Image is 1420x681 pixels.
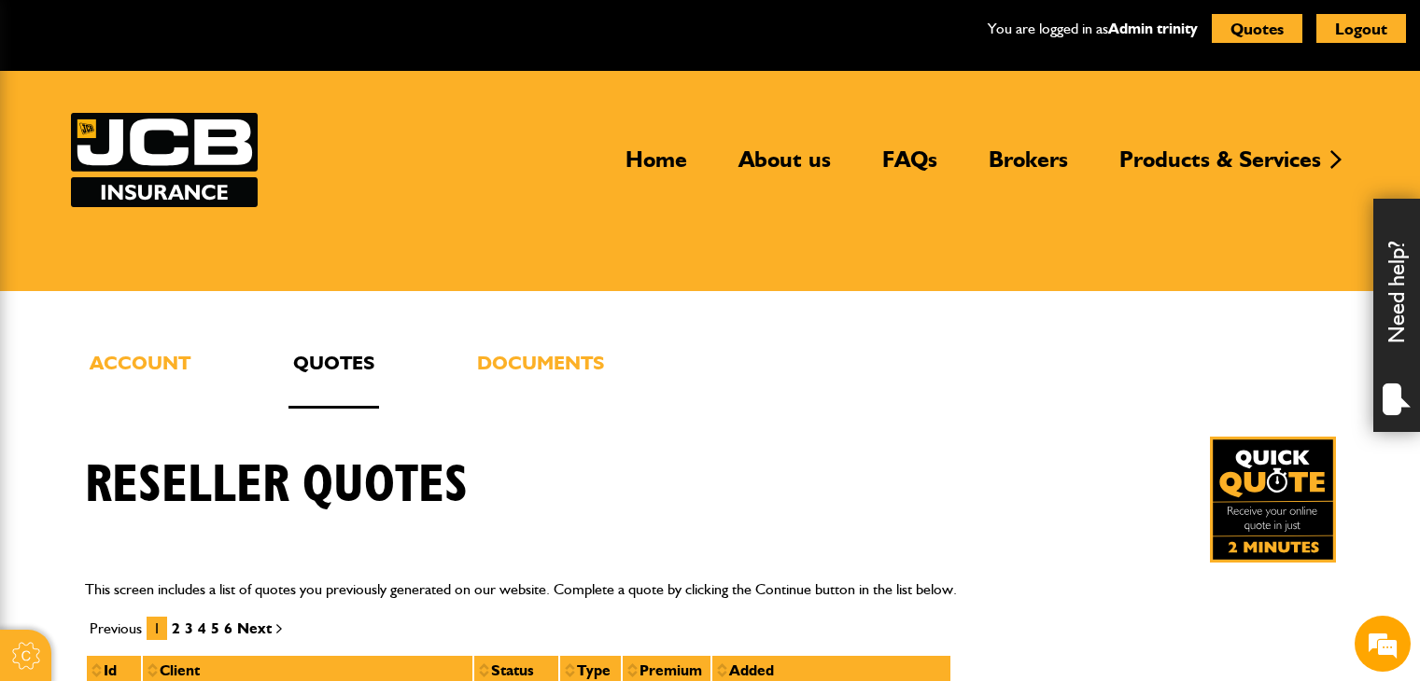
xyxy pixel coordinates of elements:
span: 1 [147,617,167,641]
a: Admin trinity [1108,20,1198,37]
a: 6 [224,619,232,637]
h1: Reseller quotes [85,454,468,517]
a: 4 [198,619,206,637]
a: Brokers [975,146,1082,188]
p: You are logged in as [988,17,1198,41]
a: Account [85,347,195,409]
a: Products & Services [1105,146,1335,188]
p: This screen includes a list of quotes you previously generated on our website. Complete a quote b... [85,577,1336,602]
li: Previous [90,617,142,641]
a: 5 [211,619,219,637]
a: Home [612,146,701,188]
button: Logout [1316,14,1406,43]
a: About us [724,146,845,188]
a: Quotes [288,347,379,409]
a: 2 [172,619,180,637]
a: JCB Insurance Services [71,113,258,207]
a: 3 [185,619,193,637]
a: Next [237,619,272,637]
div: Need help? [1373,199,1420,432]
a: Documents [472,347,609,409]
a: Get your insurance quote in just 2-minutes [1210,437,1336,563]
a: Last page [276,624,292,633]
img: Quick Quote [1210,437,1336,563]
button: Quotes [1212,14,1302,43]
img: JCB Insurance Services logo [71,113,258,207]
a: FAQs [868,146,951,188]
